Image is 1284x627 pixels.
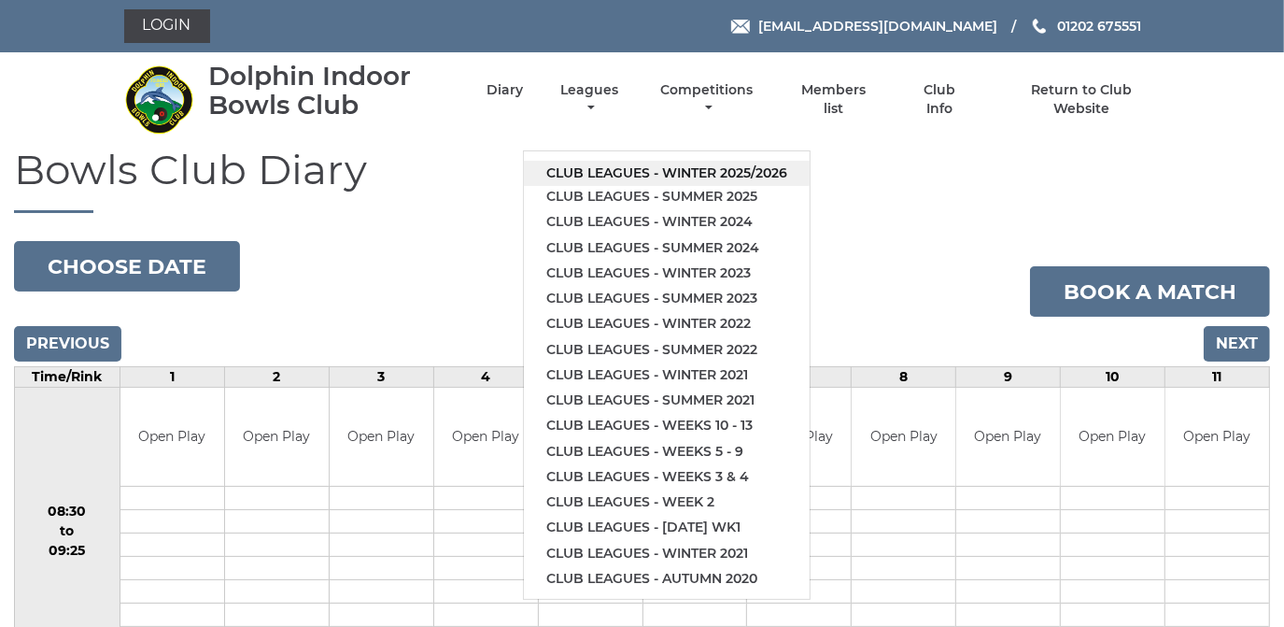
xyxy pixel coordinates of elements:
td: 2 [224,367,329,388]
a: Club leagues - Summer 2022 [524,337,810,363]
input: Previous [14,326,121,362]
a: Club leagues - Winter 2021 [524,541,810,566]
a: Leagues [556,81,623,118]
ul: Leagues [523,150,811,600]
a: Login [124,9,210,43]
span: 01202 675551 [1057,18,1141,35]
td: Open Play [852,388,955,486]
td: Open Play [1061,388,1164,486]
a: Club leagues - Winter 2021 [524,363,810,388]
td: Open Play [434,388,538,486]
a: Club leagues - Summer 2024 [524,235,810,261]
a: Club leagues - Weeks 10 - 13 [524,413,810,438]
a: Return to Club Website [1002,81,1160,118]
a: Club leagues - Weeks 3 & 4 [524,464,810,490]
a: Competitions [656,81,758,118]
a: Club leagues - Weeks 5 - 9 [524,439,810,464]
td: 8 [852,367,956,388]
span: [EMAIL_ADDRESS][DOMAIN_NAME] [758,18,997,35]
a: Club leagues - Winter 2022 [524,311,810,336]
img: Dolphin Indoor Bowls Club [124,64,194,135]
button: Choose date [14,241,240,292]
a: Club leagues - Winter 2025/2026 [524,161,810,186]
a: Diary [487,81,523,99]
h1: Bowls Club Diary [14,147,1270,213]
input: Next [1204,326,1270,362]
a: Club leagues - Winter 2024 [524,209,810,235]
a: Phone us 01202 675551 [1030,16,1141,36]
td: Open Play [330,388,433,486]
td: 9 [956,367,1061,388]
a: Book a match [1030,266,1270,317]
a: Club leagues - Summer 2025 [524,184,810,209]
a: Club leagues - Summer 2023 [524,286,810,311]
td: 10 [1061,367,1165,388]
td: Open Play [120,388,224,486]
a: Members list [790,81,876,118]
td: Open Play [1165,388,1269,486]
a: Club leagues - Winter 2023 [524,261,810,286]
a: Club leagues - Week 2 [524,490,810,515]
td: 1 [120,367,224,388]
td: 4 [433,367,538,388]
a: Club Info [910,81,970,118]
img: Phone us [1033,19,1046,34]
a: Club leagues - [DATE] wk1 [524,515,810,540]
td: Open Play [225,388,329,486]
div: Dolphin Indoor Bowls Club [208,62,454,120]
a: Club leagues - Summer 2021 [524,388,810,413]
td: 11 [1165,367,1270,388]
img: Email [731,20,750,34]
a: Email [EMAIL_ADDRESS][DOMAIN_NAME] [731,16,997,36]
td: 3 [329,367,433,388]
td: Open Play [956,388,1060,486]
a: Club leagues - Autumn 2020 [524,566,810,591]
td: Time/Rink [15,367,120,388]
